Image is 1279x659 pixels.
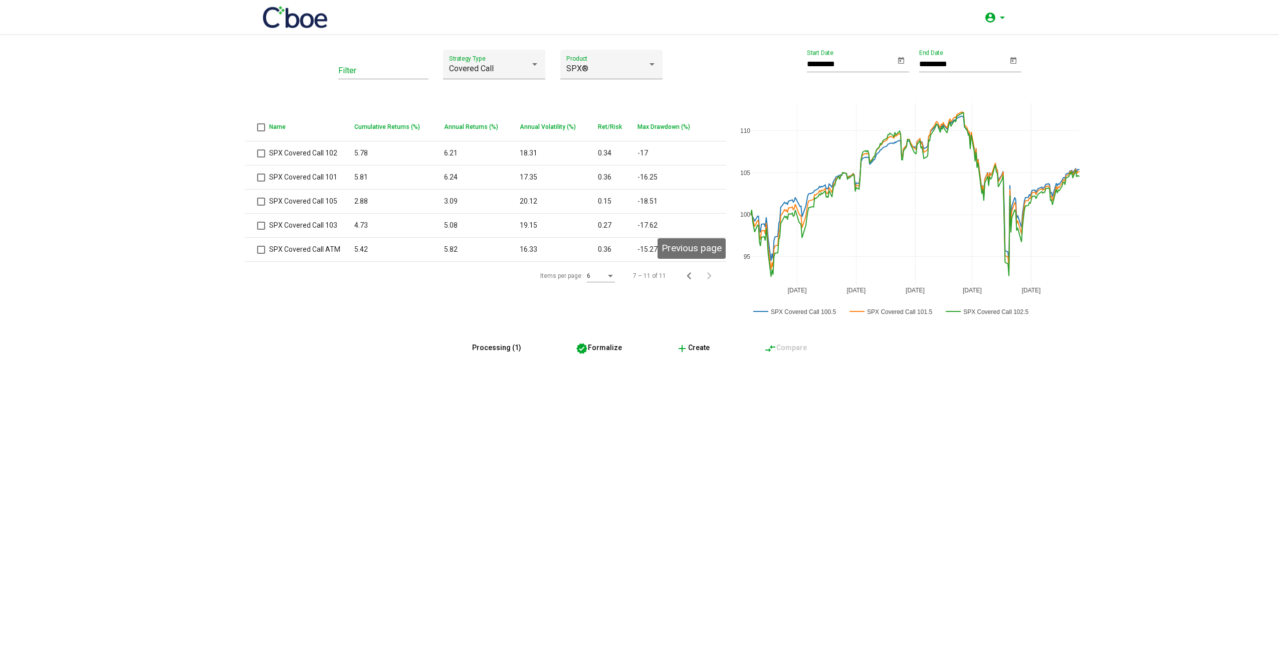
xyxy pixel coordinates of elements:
button: Create [668,339,718,357]
td: 0.27 [598,214,637,238]
button: Compare [756,339,815,357]
img: 1200px-Cboe_Global_Markets_Logo.svg.png [263,6,328,28]
td: -17.62 [637,214,726,238]
td: 2.88 [354,190,444,214]
td: -18.51 [637,190,726,214]
mat-icon: arrow_drop_down [996,12,1008,24]
td: 0.36 [598,238,637,262]
span: 6 [587,272,590,279]
mat-icon: verified [576,343,588,355]
button: Formalize [568,339,630,357]
td: 0.36 [598,166,637,190]
div: Annual Returns (%) [444,122,520,131]
mat-icon: add [676,343,688,355]
td: 20.12 [520,190,598,214]
button: Processing (1) [464,339,529,357]
td: 18.31 [520,141,598,166]
td: -17 [637,141,726,166]
div: 7 – 11 of 11 [633,271,666,280]
span: Covered Call [449,64,494,73]
td: 5.42 [354,238,444,262]
td: 5.82 [444,238,520,262]
div: Cumulative Returns (%) [354,122,444,131]
td: 3.09 [444,190,520,214]
td: SPX Covered Call 105 [269,190,354,214]
td: SPX Covered Call 103 [269,214,354,238]
td: 4.73 [354,214,444,238]
div: Annual Returns (%) [444,122,498,131]
td: 19.15 [520,214,598,238]
mat-icon: account_circle [984,12,996,24]
mat-icon: compare_arrows [764,343,776,355]
span: Compare [764,344,807,352]
span: Processing (1) [472,344,521,352]
td: 5.81 [354,166,444,190]
td: 16.33 [520,238,598,262]
div: Name [269,122,354,131]
td: 6.21 [444,141,520,166]
td: -15.27 [637,238,726,262]
td: 6.24 [444,166,520,190]
button: Previous page [682,266,702,286]
td: SPX Covered Call 102 [269,141,354,166]
div: Max Drawdown (%) [637,122,714,131]
button: Next page [702,266,722,286]
td: 0.15 [598,190,637,214]
td: -16.25 [637,166,726,190]
mat-select: Items per page: [587,273,615,280]
div: Items per page: [540,271,583,280]
div: Name [269,122,286,131]
td: SPX Covered Call 101 [269,166,354,190]
div: Annual Volatility (%) [520,122,598,131]
span: Create [676,344,710,352]
td: 5.78 [354,141,444,166]
span: Formalize [576,344,622,352]
span: SPX® [566,64,588,73]
td: 0.34 [598,141,637,166]
td: 17.35 [520,166,598,190]
td: SPX Covered Call ATM [269,238,354,262]
div: Cumulative Returns (%) [354,122,420,131]
div: Annual Volatility (%) [520,122,576,131]
div: Ret/Risk [598,122,637,131]
div: Ret/Risk [598,122,622,131]
div: Max Drawdown (%) [637,122,690,131]
button: Open calendar [1009,55,1021,67]
button: Open calendar [897,55,909,67]
td: 5.08 [444,214,520,238]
